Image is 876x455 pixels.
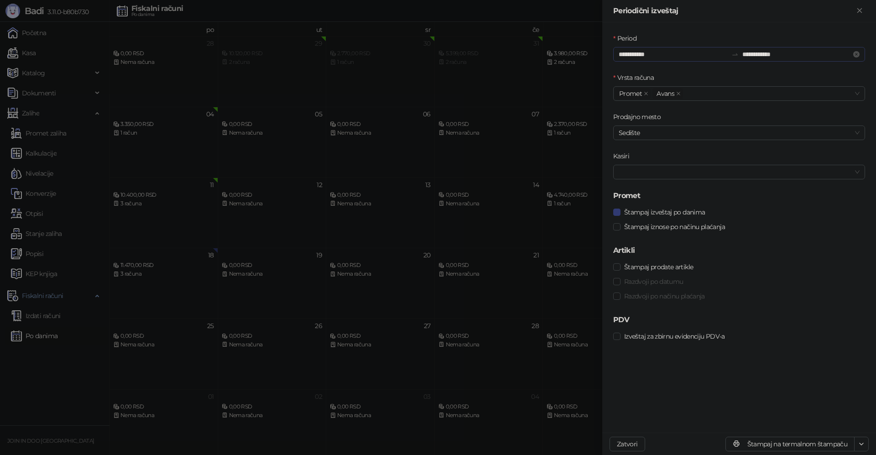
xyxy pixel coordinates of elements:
[613,112,666,122] label: Prodajno mesto
[731,51,739,58] span: swap-right
[610,437,645,451] button: Zatvori
[854,5,865,16] button: Zatvori
[613,314,865,325] h5: PDV
[620,207,709,217] span: Štampaj izveštaj po danima
[619,126,860,140] span: Sedište
[613,190,865,201] h5: Promet
[853,51,860,58] span: close-circle
[644,91,648,96] span: close
[731,51,739,58] span: to
[613,151,635,161] label: Kasiri
[725,437,855,451] button: Štampaj na termalnom štampaču
[613,33,642,43] label: Period
[620,291,709,301] span: Razdvoji po načinu plaćanja
[676,91,681,96] span: close
[657,89,674,99] span: Avans
[619,49,728,59] input: Period
[619,89,642,99] span: Promet
[613,73,660,83] label: Vrsta računa
[620,222,729,232] span: Štampaj iznose po načinu plaćanja
[613,5,854,16] div: Periodični izveštaj
[620,277,687,287] span: Razdvoji po datumu
[613,245,865,256] h5: Artikli
[620,331,729,341] span: Izveštaj za zbirnu evidenciju PDV-a
[620,262,697,272] span: Štampaj prodate artikle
